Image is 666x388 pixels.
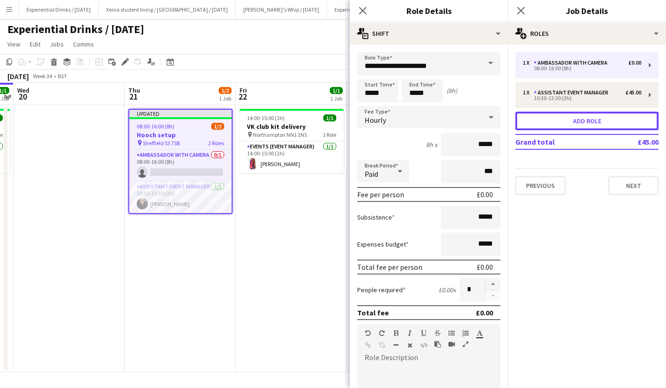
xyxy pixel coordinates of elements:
[534,89,612,96] div: Assistant Event Manager
[523,66,641,71] div: 08:00-16:00 (8h)
[462,329,469,337] button: Ordered List
[240,141,344,173] app-card-role: Events (Event Manager)1/114:00-15:00 (1h)[PERSON_NAME]
[448,341,455,348] button: Insert video
[448,329,455,337] button: Unordered List
[211,123,224,130] span: 1/2
[128,86,140,94] span: Thu
[7,22,144,36] h1: Experiential Drinks / [DATE]
[462,341,469,348] button: Fullscreen
[393,341,399,349] button: Horizontal Line
[73,40,94,48] span: Comms
[350,5,508,17] h3: Role Details
[608,176,659,195] button: Next
[357,190,404,199] div: Fee per person
[240,122,344,131] h3: VK club kit delivery
[26,38,44,50] a: Edit
[357,262,422,272] div: Total fee per person
[446,87,457,95] div: (8h)
[129,150,232,181] app-card-role: Ambassador with Camera0/108:00-16:00 (8h)
[357,286,406,294] label: People required
[426,140,437,149] div: 8h x
[439,286,456,294] div: £0.00 x
[515,176,566,195] button: Previous
[17,86,29,94] span: Wed
[608,134,659,149] td: £45.00
[406,329,413,337] button: Italic
[365,329,371,337] button: Undo
[476,308,493,317] div: £0.00
[4,38,24,50] a: View
[523,89,534,96] div: 1 x
[50,40,64,48] span: Jobs
[247,114,285,121] span: 14:00-15:00 (1h)
[365,169,378,179] span: Paid
[523,96,641,100] div: 10:30-13:30 (3h)
[477,190,493,199] div: £0.00
[349,91,361,102] span: 23
[628,60,641,66] div: £0.00
[357,240,409,248] label: Expenses budget
[357,308,389,317] div: Total fee
[19,0,99,19] button: Experiential Drinks / [DATE]
[240,109,344,173] app-job-card: 14:00-15:00 (1h)1/1VK club kit delivery Northampton NN1 1NS1 RoleEvents (Event Manager)1/114:00-1...
[127,91,140,102] span: 21
[626,89,641,96] div: £45.00
[379,329,385,337] button: Redo
[99,0,236,19] button: Xenia student living / [GEOGRAPHIC_DATA] / [DATE]
[129,181,232,213] app-card-role: Assistant Event Manager1/110:30-13:30 (3h)[PERSON_NAME]
[219,95,231,102] div: 1 Job
[434,341,441,348] button: Paste as plain text
[327,0,406,19] button: Experiential Drinks / [DATE]
[350,22,508,45] div: Shift
[128,109,233,214] app-job-card: Updated08:00-16:00 (8h)1/2Hooch setup Sheffield S3 7SB2 RolesAmbassador with Camera0/108:00-16:00...
[208,140,224,147] span: 2 Roles
[420,329,427,337] button: Underline
[515,134,608,149] td: Grand total
[16,91,29,102] span: 20
[219,87,232,94] span: 1/2
[393,329,399,337] button: Bold
[523,60,534,66] div: 1 x
[323,131,336,138] span: 1 Role
[357,213,395,221] label: Subsistence
[330,95,342,102] div: 1 Job
[238,91,247,102] span: 22
[420,341,427,349] button: HTML Code
[434,329,441,337] button: Strikethrough
[236,0,327,19] button: [PERSON_NAME]'s Whip / [DATE]
[534,60,611,66] div: Ambassador with Camera
[129,131,232,139] h3: Hooch setup
[477,262,493,272] div: £0.00
[365,115,386,125] span: Hourly
[7,72,29,81] div: [DATE]
[253,131,307,138] span: Northampton NN1 1NS
[508,22,666,45] div: Roles
[143,140,180,147] span: Sheffield S3 7SB
[330,87,343,94] span: 1/1
[137,123,174,130] span: 08:00-16:00 (8h)
[515,112,659,130] button: Add role
[31,73,54,80] span: Week 34
[46,38,67,50] a: Jobs
[486,278,500,290] button: Increase
[30,40,40,48] span: Edit
[129,110,232,117] div: Updated
[323,114,336,121] span: 1/1
[240,86,247,94] span: Fri
[7,40,20,48] span: View
[476,329,483,337] button: Text Color
[69,38,98,50] a: Comms
[58,73,67,80] div: BST
[406,341,413,349] button: Clear Formatting
[508,5,666,17] h3: Job Details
